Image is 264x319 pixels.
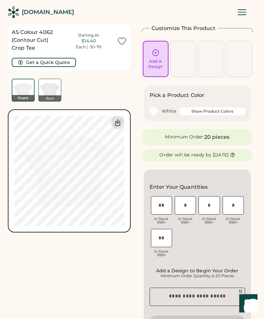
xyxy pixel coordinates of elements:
div: Each | 50-79 [76,44,101,50]
div: In Stock 999+ [151,217,172,224]
div: $14.40 [60,38,117,44]
div: Download Front Mockup [111,116,124,129]
img: Rendered Logo - Screens [8,7,19,18]
div: In Stock 999+ [151,250,172,257]
div: [DOMAIN_NAME] [22,8,74,16]
div: In Stock 999+ [198,217,220,224]
h2: Enter Your Quantities [150,183,208,191]
div: Front [12,95,35,102]
h2: Pick a Product Color [150,91,205,99]
div: Minimum Order: [165,134,204,140]
div: White [162,108,176,115]
div: In Stock 999+ [175,217,196,224]
h1: AS Colour 4062 (Contour Cut) Crop Tee [12,28,60,52]
div: [DATE] [213,152,229,158]
img: AS Colour 4062 White Front Thumbnail [12,79,34,101]
button: Show Product Colors [180,107,245,115]
h2: Customize This Product [152,24,215,32]
div: Back [38,95,61,102]
button: Get a Quick Quote [12,58,76,67]
div: 20 pieces [204,133,229,141]
div: Add A Design [148,59,163,69]
div: Add a Design to Begin Your Order [152,268,243,273]
img: AS Colour 4062 White Back Thumbnail [39,79,61,101]
div: In Stock 999+ [223,217,244,224]
div: Order will be ready by [159,152,212,158]
div: Starting At [78,33,99,38]
iframe: Front Chat [233,290,261,318]
div: Minimum Order Quantity is 20 Pieces [152,273,243,279]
